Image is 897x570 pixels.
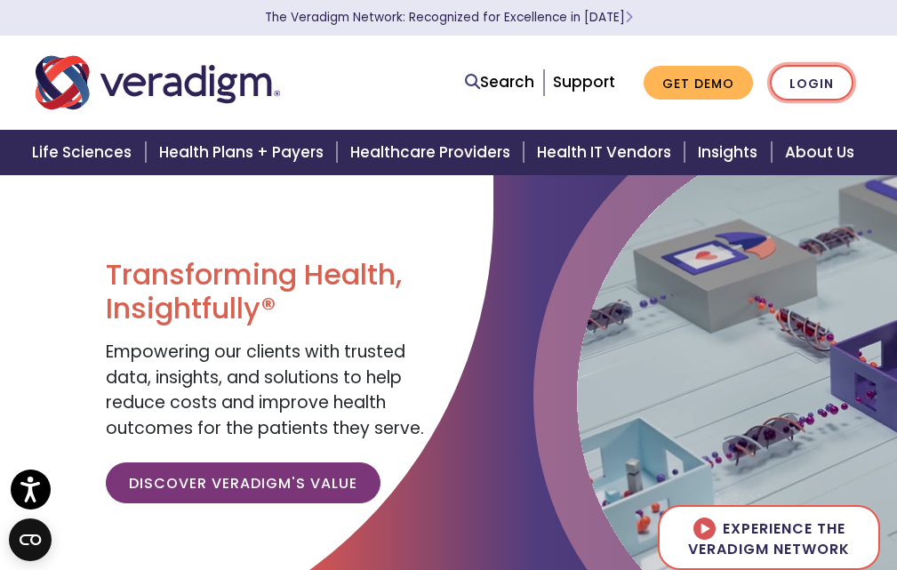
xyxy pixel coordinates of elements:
[553,71,615,92] a: Support
[774,130,876,175] a: About Us
[106,258,435,326] h1: Transforming Health, Insightfully®
[526,130,687,175] a: Health IT Vendors
[770,65,853,101] a: Login
[106,340,424,440] span: Empowering our clients with trusted data, insights, and solutions to help reduce costs and improv...
[36,53,280,112] img: Veradigm logo
[106,462,380,503] a: Discover Veradigm's Value
[148,130,340,175] a: Health Plans + Payers
[9,518,52,561] button: Open CMP widget
[625,9,633,26] span: Learn More
[21,130,148,175] a: Life Sciences
[556,442,876,549] iframe: Drift Chat Widget
[687,130,773,175] a: Insights
[644,66,753,100] a: Get Demo
[265,9,633,26] a: The Veradigm Network: Recognized for Excellence in [DATE]Learn More
[340,130,526,175] a: Healthcare Providers
[465,70,534,94] a: Search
